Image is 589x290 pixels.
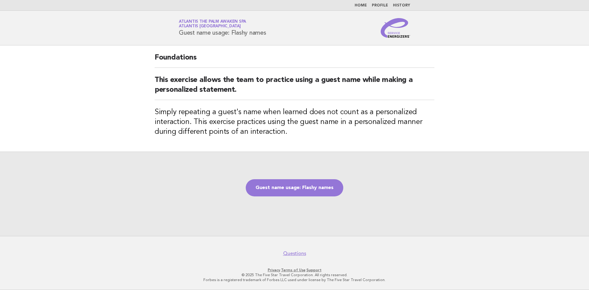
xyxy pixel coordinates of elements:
[155,53,434,68] h2: Foundations
[179,20,266,36] h1: Guest name usage: Flashy names
[355,4,367,7] a: Home
[246,179,343,196] a: Guest name usage: Flashy names
[179,20,246,28] a: Atlantis The Palm Awaken SpaAtlantis [GEOGRAPHIC_DATA]
[155,75,434,100] h2: This exercise allows the team to practice using a guest name while making a personalized statement.
[372,4,388,7] a: Profile
[306,268,321,272] a: Support
[107,277,482,282] p: Forbes is a registered trademark of Forbes LLC used under license by The Five Star Travel Corpora...
[107,273,482,277] p: © 2025 The Five Star Travel Corporation. All rights reserved.
[107,268,482,273] p: · ·
[281,268,306,272] a: Terms of Use
[155,107,434,137] h3: Simply repeating a guest's name when learned does not count as a personalized interaction. This e...
[179,25,241,29] span: Atlantis [GEOGRAPHIC_DATA]
[393,4,410,7] a: History
[381,18,410,38] img: Service Energizers
[283,250,306,257] a: Questions
[268,268,280,272] a: Privacy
